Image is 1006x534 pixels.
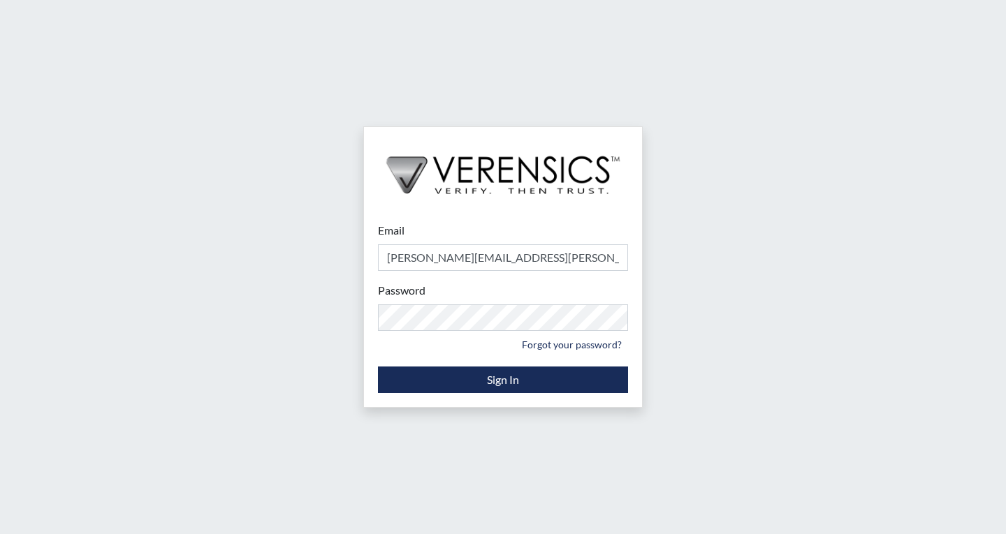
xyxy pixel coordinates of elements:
label: Password [378,282,425,299]
img: logo-wide-black.2aad4157.png [364,127,642,208]
input: Email [378,244,628,271]
a: Forgot your password? [516,334,628,355]
label: Email [378,222,404,239]
button: Sign In [378,366,628,393]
